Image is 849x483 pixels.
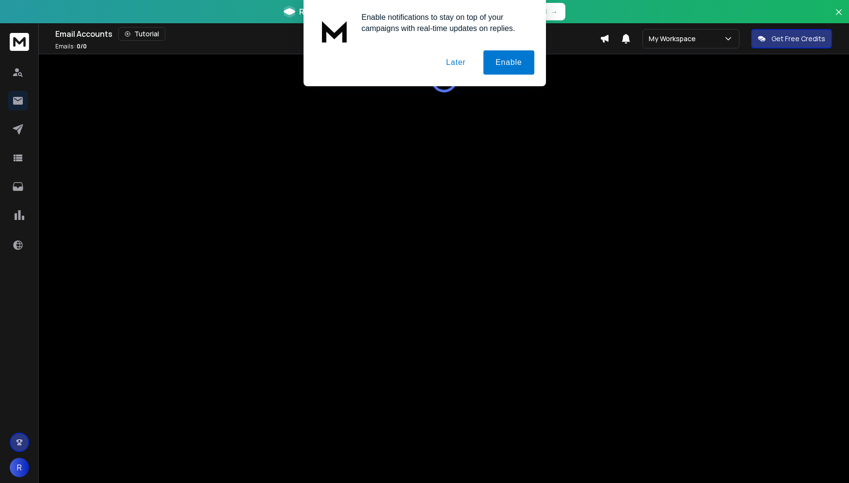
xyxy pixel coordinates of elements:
img: notification icon [315,12,354,50]
button: R [10,458,29,477]
button: Later [434,50,478,75]
button: Enable [483,50,534,75]
div: Enable notifications to stay on top of your campaigns with real-time updates on replies. [354,12,534,34]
